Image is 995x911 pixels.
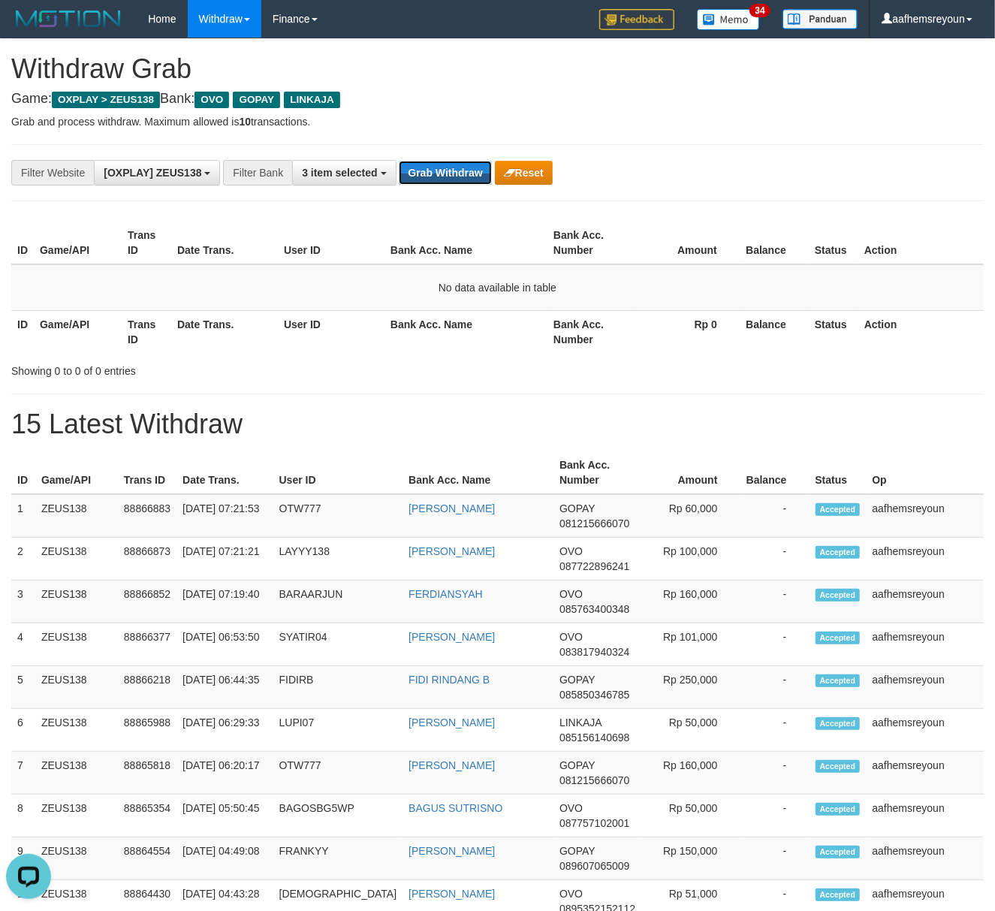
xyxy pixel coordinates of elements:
[273,538,403,581] td: LAYYY138
[749,4,770,17] span: 34
[273,752,403,795] td: OTW777
[816,760,861,773] span: Accepted
[559,674,595,686] span: GOPAY
[35,451,118,494] th: Game/API
[740,538,810,581] td: -
[122,310,171,353] th: Trans ID
[11,409,984,439] h1: 15 Latest Withdraw
[35,752,118,795] td: ZEUS138
[559,689,629,701] span: Copy 085850346785 to clipboard
[810,451,867,494] th: Status
[409,802,502,814] a: BAGUS SUTRISNO
[809,222,858,264] th: Status
[11,92,984,107] h4: Game: Bank:
[816,589,861,602] span: Accepted
[118,538,176,581] td: 88866873
[11,538,35,581] td: 2
[11,709,35,752] td: 6
[740,709,810,752] td: -
[399,161,491,185] button: Grab Withdraw
[176,837,273,880] td: [DATE] 04:49:08
[559,888,583,900] span: OVO
[11,795,35,837] td: 8
[35,666,118,709] td: ZEUS138
[11,752,35,795] td: 7
[635,222,740,264] th: Amount
[641,451,740,494] th: Amount
[816,846,861,858] span: Accepted
[641,752,740,795] td: Rp 160,000
[176,752,273,795] td: [DATE] 06:20:17
[641,837,740,880] td: Rp 150,000
[740,310,809,353] th: Balance
[194,92,229,108] span: OVO
[35,623,118,666] td: ZEUS138
[11,310,34,353] th: ID
[740,623,810,666] td: -
[176,709,273,752] td: [DATE] 06:29:33
[118,837,176,880] td: 88864554
[816,803,861,816] span: Accepted
[239,116,251,128] strong: 10
[273,795,403,837] td: BAGOSBG5WP
[559,732,629,744] span: Copy 085156140698 to clipboard
[866,666,984,709] td: aafhemsreyoun
[273,623,403,666] td: SYATIR04
[94,160,220,186] button: [OXPLAY] ZEUS138
[118,494,176,538] td: 88866883
[409,588,483,600] a: FERDIANSYAH
[11,357,403,379] div: Showing 0 to 0 of 0 entries
[866,709,984,752] td: aafhemsreyoun
[176,666,273,709] td: [DATE] 06:44:35
[559,502,595,514] span: GOPAY
[171,310,278,353] th: Date Trans.
[740,795,810,837] td: -
[599,9,674,30] img: Feedback.jpg
[11,837,35,880] td: 9
[273,837,403,880] td: FRANKYY
[740,494,810,538] td: -
[816,717,861,730] span: Accepted
[409,631,495,643] a: [PERSON_NAME]
[641,666,740,709] td: Rp 250,000
[559,845,595,857] span: GOPAY
[118,451,176,494] th: Trans ID
[559,759,595,771] span: GOPAY
[176,623,273,666] td: [DATE] 06:53:50
[641,494,740,538] td: Rp 60,000
[866,752,984,795] td: aafhemsreyoun
[11,451,35,494] th: ID
[641,623,740,666] td: Rp 101,000
[176,581,273,623] td: [DATE] 07:19:40
[273,709,403,752] td: LUPI07
[559,631,583,643] span: OVO
[547,222,635,264] th: Bank Acc. Number
[118,752,176,795] td: 88865818
[866,538,984,581] td: aafhemsreyoun
[782,9,858,29] img: panduan.png
[816,674,861,687] span: Accepted
[118,623,176,666] td: 88866377
[635,310,740,353] th: Rp 0
[34,222,122,264] th: Game/API
[11,666,35,709] td: 5
[559,716,602,728] span: LINKAJA
[809,310,858,353] th: Status
[409,674,490,686] a: FIDI RINDANG B
[118,709,176,752] td: 88865988
[559,802,583,814] span: OVO
[223,160,292,186] div: Filter Bank
[176,795,273,837] td: [DATE] 05:50:45
[559,860,629,872] span: Copy 089607065009 to clipboard
[11,114,984,129] p: Grab and process withdraw. Maximum allowed is transactions.
[641,709,740,752] td: Rp 50,000
[740,666,810,709] td: -
[409,545,495,557] a: [PERSON_NAME]
[11,222,34,264] th: ID
[171,222,278,264] th: Date Trans.
[11,264,984,311] td: No data available in table
[559,588,583,600] span: OVO
[11,54,984,84] h1: Withdraw Grab
[233,92,280,108] span: GOPAY
[816,546,861,559] span: Accepted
